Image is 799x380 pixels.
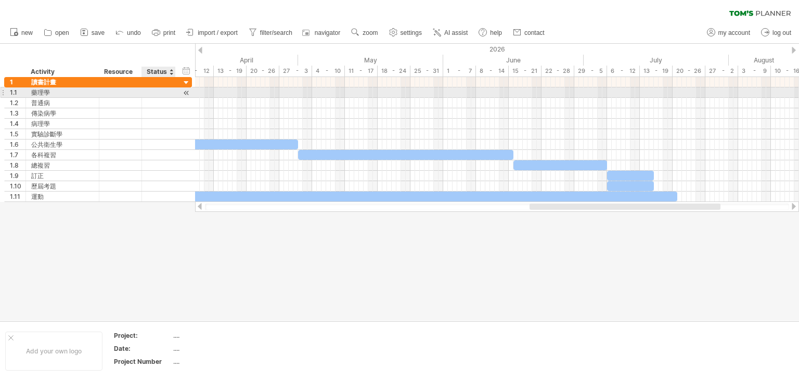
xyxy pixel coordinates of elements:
[10,129,25,139] div: 1.5
[173,331,261,340] div: ....
[114,344,171,353] div: Date:
[114,357,171,366] div: Project Number
[31,192,94,201] div: 運動
[10,108,25,118] div: 1.3
[163,29,175,36] span: print
[127,29,141,36] span: undo
[31,67,93,77] div: Activity
[10,119,25,129] div: 1.4
[10,192,25,201] div: 1.11
[184,26,241,40] a: import / export
[298,55,443,66] div: May 2026
[738,66,771,77] div: 3 - 9
[104,67,136,77] div: Resource
[181,66,214,77] div: 6 - 12
[444,29,468,36] span: AI assist
[10,98,25,108] div: 1.2
[10,181,25,191] div: 1.10
[78,26,108,40] a: save
[607,66,640,77] div: 6 - 12
[542,66,574,77] div: 22 - 28
[198,29,238,36] span: import / export
[31,108,94,118] div: 傳染病學
[345,66,378,77] div: 11 - 17
[312,66,345,77] div: 4 - 10
[55,29,69,36] span: open
[410,66,443,77] div: 25 - 31
[10,150,25,160] div: 1.7
[10,171,25,181] div: 1.9
[31,129,94,139] div: 實驗診斷學
[509,66,542,77] div: 15 - 21
[705,66,738,77] div: 27 - 2
[31,119,94,129] div: 病理學
[443,55,584,66] div: June 2026
[490,29,502,36] span: help
[246,26,295,40] a: filter/search
[147,67,170,77] div: Status
[182,87,191,98] div: scroll to activity
[349,26,381,40] a: zoom
[214,66,247,77] div: 13 - 19
[315,29,340,36] span: navigator
[149,26,178,40] a: print
[113,26,144,40] a: undo
[279,66,312,77] div: 27 - 3
[10,140,25,149] div: 1.6
[574,66,607,77] div: 29 - 5
[10,77,25,87] div: 1
[584,55,729,66] div: July 2026
[758,26,794,40] a: log out
[247,66,279,77] div: 20 - 26
[173,344,261,353] div: ....
[640,66,673,77] div: 13 - 19
[673,66,705,77] div: 20 - 26
[114,331,171,340] div: Project:
[476,66,509,77] div: 8 - 14
[260,29,292,36] span: filter/search
[31,181,94,191] div: 歷屆考題
[10,87,25,97] div: 1.1
[704,26,753,40] a: my account
[10,160,25,170] div: 1.8
[31,140,94,149] div: 公共衛生學
[301,26,343,40] a: navigator
[718,29,750,36] span: my account
[476,26,505,40] a: help
[443,66,476,77] div: 1 - 7
[7,26,36,40] a: new
[510,26,548,40] a: contact
[92,29,105,36] span: save
[772,29,791,36] span: log out
[31,150,94,160] div: 各科複習
[430,26,471,40] a: AI assist
[31,171,94,181] div: 訂正
[524,29,545,36] span: contact
[41,26,72,40] a: open
[173,357,261,366] div: ....
[31,87,94,97] div: 藥理學
[31,77,94,87] div: 讀書計畫
[31,98,94,108] div: 普通病
[363,29,378,36] span: zoom
[5,332,102,371] div: Add your own logo
[386,26,425,40] a: settings
[401,29,422,36] span: settings
[21,29,33,36] span: new
[158,55,298,66] div: April 2026
[31,160,94,170] div: 總複習
[378,66,410,77] div: 18 - 24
